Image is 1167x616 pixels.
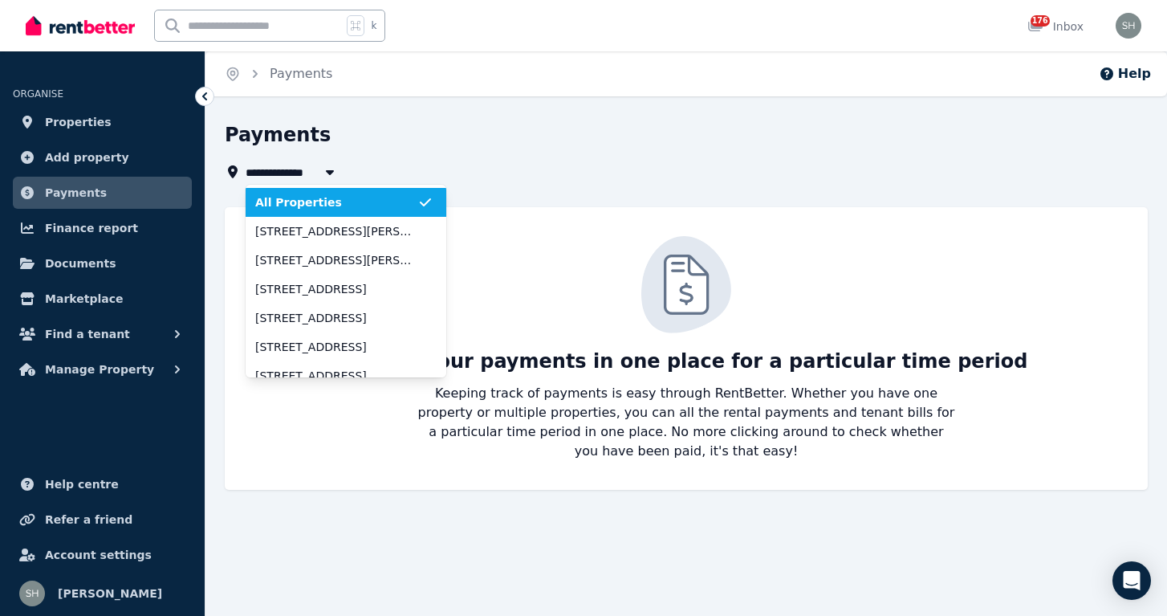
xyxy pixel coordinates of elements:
span: [STREET_ADDRESS][PERSON_NAME] [255,223,417,239]
span: [PERSON_NAME] [58,584,162,603]
span: Finance report [45,218,138,238]
span: All Properties [255,194,417,210]
span: Help centre [45,475,119,494]
a: Help centre [13,468,192,500]
p: See all your payments in one place for a particular time period [345,349,1028,374]
div: Inbox [1027,18,1084,35]
span: Manage Property [45,360,154,379]
img: Tenant Checks [641,236,731,333]
a: Payments [270,66,332,81]
span: 176 [1031,15,1050,27]
img: Susan Harrington [19,581,45,606]
span: ORGANISE [13,88,63,100]
span: Properties [45,112,112,132]
a: Account settings [13,539,192,571]
span: Account settings [45,545,152,565]
a: Properties [13,106,192,138]
span: k [371,19,376,32]
a: Finance report [13,212,192,244]
span: [STREET_ADDRESS] [255,281,417,297]
nav: Breadcrumb [205,51,352,96]
p: Keeping track of payments is easy through RentBetter. Whether you have one property or multiple p... [417,384,956,461]
button: Help [1099,64,1151,84]
span: [STREET_ADDRESS] [255,368,417,384]
span: Payments [45,183,107,202]
button: Find a tenant [13,318,192,350]
button: Manage Property [13,353,192,386]
img: RentBetter [26,14,135,38]
span: Documents [45,254,116,273]
img: Susan Harrington [1116,13,1141,39]
div: Open Intercom Messenger [1112,561,1151,600]
span: Marketplace [45,289,123,308]
h1: Payments [225,122,331,148]
a: Documents [13,247,192,279]
span: Refer a friend [45,510,132,529]
span: Find a tenant [45,324,130,344]
a: Marketplace [13,283,192,315]
a: Payments [13,177,192,209]
a: Refer a friend [13,504,192,536]
span: [STREET_ADDRESS] [255,339,417,355]
span: [STREET_ADDRESS] [255,310,417,326]
a: Add property [13,141,192,173]
span: [STREET_ADDRESS][PERSON_NAME] [255,252,417,268]
span: Add property [45,148,129,167]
